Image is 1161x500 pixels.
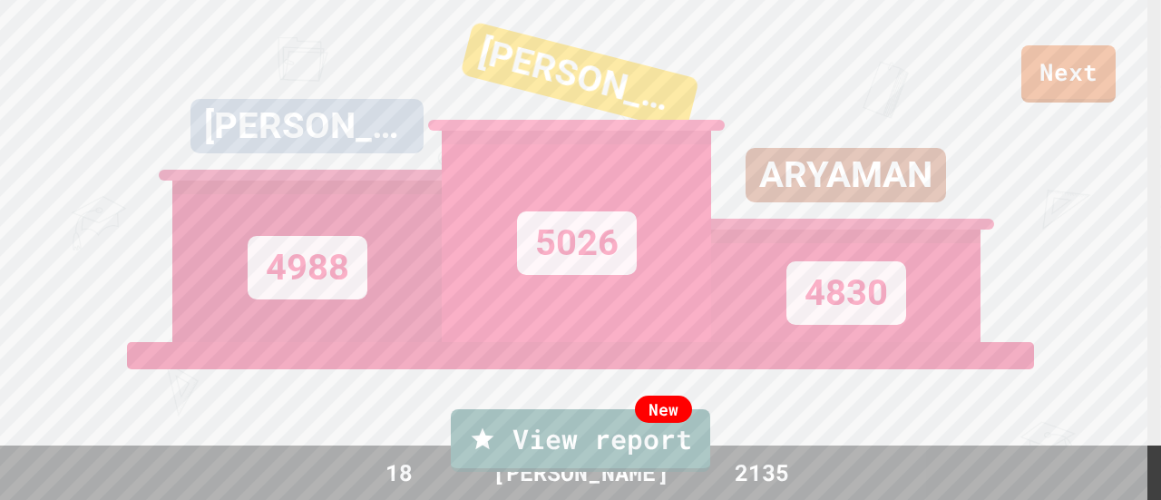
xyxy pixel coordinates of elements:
[460,22,699,132] div: [PERSON_NAME]
[517,211,637,275] div: 5026
[248,236,367,299] div: 4988
[786,261,906,325] div: 4830
[746,148,946,202] div: ARYAMAN
[451,409,710,472] a: View report
[635,396,692,423] div: New
[190,99,424,153] div: [PERSON_NAME]
[1021,45,1116,103] a: Next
